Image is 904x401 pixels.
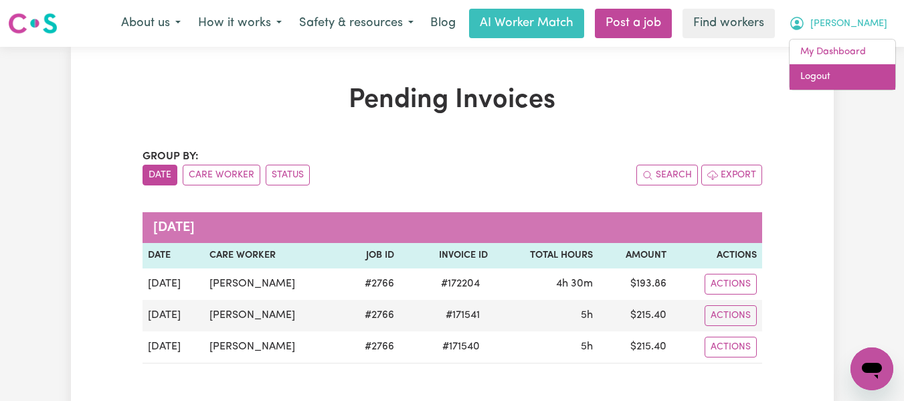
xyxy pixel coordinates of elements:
[143,212,762,243] caption: [DATE]
[8,11,58,35] img: Careseekers logo
[143,243,205,268] th: Date
[342,243,399,268] th: Job ID
[850,347,893,390] iframe: Button to launch messaging window
[598,300,672,331] td: $ 215.40
[598,268,672,300] td: $ 193.86
[790,39,895,65] a: My Dashboard
[266,165,310,185] button: sort invoices by paid status
[438,307,488,323] span: # 171541
[598,331,672,364] td: $ 215.40
[204,268,342,300] td: [PERSON_NAME]
[143,165,177,185] button: sort invoices by date
[8,8,58,39] a: Careseekers logo
[143,331,205,364] td: [DATE]
[705,305,757,326] button: Actions
[780,9,896,37] button: My Account
[112,9,189,37] button: About us
[595,9,672,38] a: Post a job
[342,331,399,364] td: # 2766
[143,151,199,162] span: Group by:
[581,341,593,352] span: 5 hours
[143,268,205,300] td: [DATE]
[581,310,593,321] span: 5 hours
[143,300,205,331] td: [DATE]
[705,337,757,357] button: Actions
[701,165,762,185] button: Export
[290,9,422,37] button: Safety & resources
[183,165,260,185] button: sort invoices by care worker
[342,268,399,300] td: # 2766
[683,9,775,38] a: Find workers
[789,39,896,90] div: My Account
[636,165,698,185] button: Search
[598,243,672,268] th: Amount
[556,278,593,289] span: 4 hours 30 minutes
[204,243,342,268] th: Care Worker
[204,300,342,331] td: [PERSON_NAME]
[342,300,399,331] td: # 2766
[434,339,488,355] span: # 171540
[204,331,342,364] td: [PERSON_NAME]
[493,243,598,268] th: Total Hours
[810,17,887,31] span: [PERSON_NAME]
[672,243,761,268] th: Actions
[422,9,464,38] a: Blog
[705,274,757,295] button: Actions
[189,9,290,37] button: How it works
[469,9,584,38] a: AI Worker Match
[143,84,762,116] h1: Pending Invoices
[433,276,488,292] span: # 172204
[399,243,493,268] th: Invoice ID
[790,64,895,90] a: Logout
